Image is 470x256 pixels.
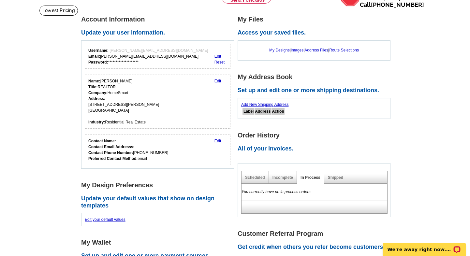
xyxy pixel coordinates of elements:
th: Action [272,108,284,115]
a: Edit your default values [85,217,125,222]
h1: Account Information [81,16,238,23]
h1: My Files [238,16,394,23]
strong: Industry: [88,120,105,124]
h2: All of your invoices. [238,145,394,152]
div: Your login information. [85,44,230,69]
strong: Address: [88,96,105,101]
strong: Password: [88,60,108,64]
th: Address [255,108,271,115]
h2: Update your user information. [81,29,238,36]
strong: Contact Name: [88,139,116,143]
a: Reset [214,60,225,64]
strong: Contact Phone Number: [88,150,133,155]
iframe: LiveChat chat widget [378,235,470,256]
a: My Designs [269,48,290,52]
a: Edit [214,79,221,83]
div: | | | [241,44,387,56]
h2: Set up and edit one or more shipping destinations. [238,87,394,94]
h2: Get credit when others you refer become customers [238,244,394,251]
div: Who should we contact regarding order issues? [85,135,230,165]
a: Incomplete [272,175,293,180]
h1: My Design Preferences [81,182,238,189]
a: In Process [301,175,320,180]
em: You currently have no in process orders. [242,190,312,194]
a: Route Selections [329,48,359,52]
a: [PHONE_NUMBER] [371,1,424,8]
th: Label [243,108,254,115]
strong: Company: [88,91,108,95]
a: Shipped [328,175,343,180]
div: Your personal details. [85,75,230,129]
strong: Preferred Contact Method: [88,156,138,161]
h1: My Wallet [81,239,238,246]
span: Call [360,1,424,8]
a: Edit [214,139,221,143]
strong: Contact Email Addresss: [88,145,135,149]
div: [PERSON_NAME] REALTOR HomeSmart [STREET_ADDRESS][PERSON_NAME] [GEOGRAPHIC_DATA] Residential Real ... [88,78,159,125]
span: [PERSON_NAME][EMAIL_ADDRESS][DOMAIN_NAME] [110,48,208,53]
a: Add New Shipping Address [241,102,288,107]
strong: Email: [88,54,100,59]
div: [PHONE_NUMBER] email [88,138,168,162]
h2: Update your default values that show on design templates [81,195,238,209]
a: Images [291,48,303,52]
strong: Title: [88,85,97,89]
strong: Username: [88,48,109,53]
a: Scheduled [245,175,265,180]
a: Address Files [304,48,328,52]
h1: Order History [238,132,394,139]
a: Edit [214,54,221,59]
h2: Access your saved files. [238,29,394,36]
strong: Name: [88,79,100,83]
h1: Customer Referral Program [238,230,394,237]
h1: My Address Book [238,74,394,80]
